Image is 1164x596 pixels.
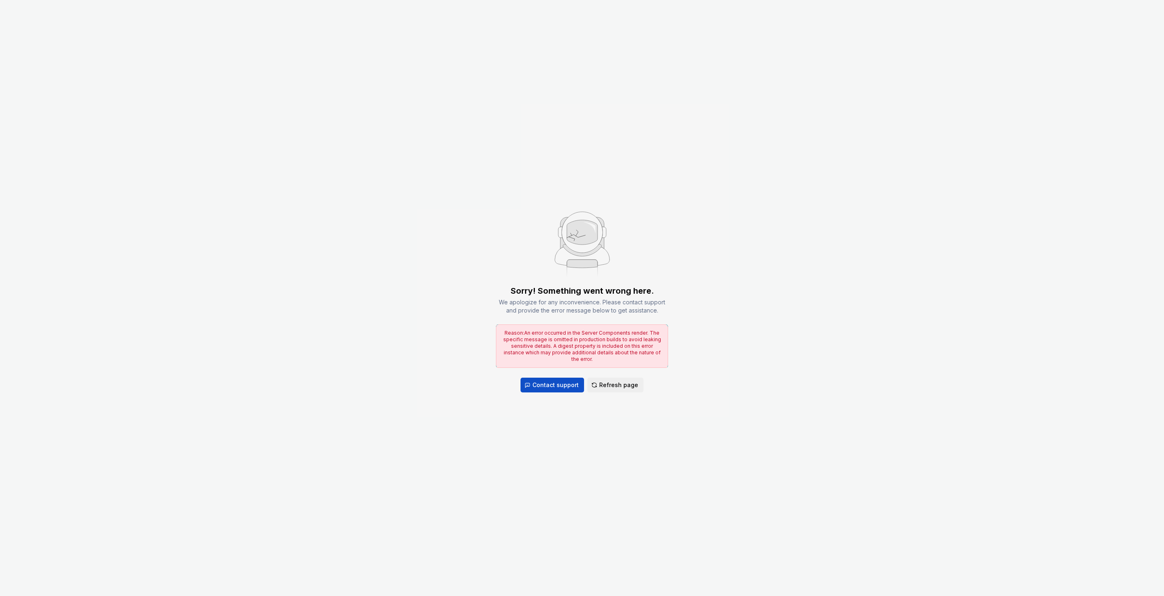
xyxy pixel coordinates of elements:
[496,298,668,315] div: We apologize for any inconvenience. Please contact support and provide the error message below to...
[587,378,643,392] button: Refresh page
[532,381,579,389] span: Contact support
[503,330,661,362] span: Reason: An error occurred in the Server Components render. The specific message is omitted in pro...
[521,378,584,392] button: Contact support
[599,381,638,389] span: Refresh page
[511,285,654,297] div: Sorry! Something went wrong here.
